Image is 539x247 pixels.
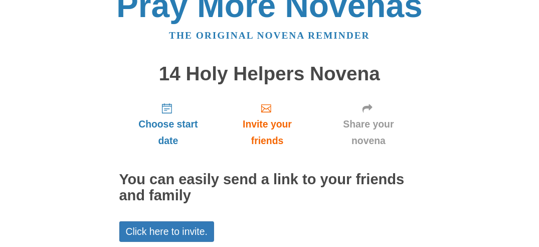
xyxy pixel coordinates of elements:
[317,94,420,154] a: Share your novena
[227,116,307,149] span: Invite your friends
[169,30,370,41] a: The original novena reminder
[129,116,208,149] span: Choose start date
[119,221,215,242] a: Click here to invite.
[119,63,420,85] h1: 14 Holy Helpers Novena
[327,116,410,149] span: Share your novena
[119,94,218,154] a: Choose start date
[217,94,317,154] a: Invite your friends
[119,172,420,204] h2: You can easily send a link to your friends and family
